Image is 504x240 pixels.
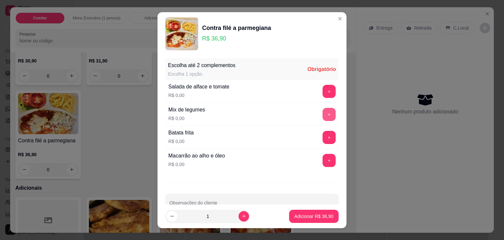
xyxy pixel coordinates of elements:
[307,65,336,73] div: Obrigatório
[167,211,177,222] button: decrease-product-quantity
[168,161,225,168] p: R$ 0,00
[323,108,336,121] button: add
[165,17,198,50] img: product-image
[202,23,271,33] div: Contra filé a parmegiana
[202,34,271,43] p: R$ 36,90
[323,154,336,167] button: add
[168,115,205,122] p: R$ 0,00
[168,152,225,160] div: Macarrão ao alho e óleo
[335,13,345,24] button: Close
[168,92,229,99] p: R$ 0,00
[323,85,336,98] button: add
[239,211,249,222] button: increase-product-quantity
[169,202,335,209] input: Observações do cliente
[168,106,205,114] div: Mix de legumes
[168,71,235,77] div: Escolha 1 opção.
[168,83,229,91] div: Salada de alface e tomate
[168,61,235,69] div: Escolha até 2 complementos
[323,131,336,144] button: add
[294,213,333,220] p: Adicionar R$ 36,90
[289,210,339,223] button: Adicionar R$ 36,90
[168,138,194,145] p: R$ 0,00
[168,129,194,137] div: Batata frita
